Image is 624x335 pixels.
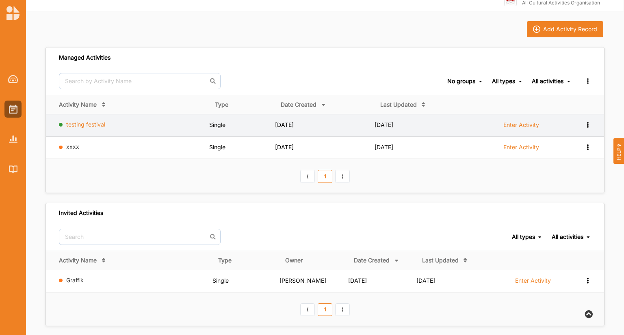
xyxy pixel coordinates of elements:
[335,303,350,316] a: Next item
[279,251,348,270] th: Owner
[380,101,417,108] div: Last Updated
[275,121,294,128] span: [DATE]
[209,121,225,128] span: Single
[512,233,535,241] div: All types
[4,161,22,178] a: Library
[8,75,18,83] img: Dashboard
[318,170,332,183] a: 1
[59,229,221,245] input: Search
[209,95,275,114] th: Type
[503,121,539,129] label: Enter Activity
[300,170,315,183] a: Previous item
[4,71,22,88] a: Dashboard
[533,26,540,33] img: icon
[59,54,110,61] div: Managed Activities
[9,105,17,114] img: Activities
[503,143,539,155] a: Enter Activity
[66,121,105,128] a: testing festival
[492,77,515,85] div: All types
[375,121,393,128] span: [DATE]
[527,21,603,37] button: iconAdd Activity Record
[299,169,351,183] div: Pagination Navigation
[543,26,597,33] div: Add Activity Record
[4,101,22,118] a: Activities
[59,73,221,89] input: Search by Activity Name
[375,144,393,150] span: [DATE]
[66,277,84,283] a: Graffik
[503,121,539,133] a: Enter Activity
[279,277,326,284] span: [PERSON_NAME]
[318,303,332,316] a: 1
[515,277,551,289] a: Enter Activity
[354,257,390,264] div: Date Created
[422,257,459,264] div: Last Updated
[503,144,539,151] label: Enter Activity
[209,144,225,150] span: Single
[59,209,103,217] div: Invited Activities
[335,170,350,183] a: Next item
[300,303,315,316] a: Previous item
[532,77,563,85] div: All activities
[515,277,551,284] label: Enter Activity
[9,165,17,172] img: Library
[281,101,316,108] div: Date Created
[59,257,97,264] div: Activity Name
[59,101,97,108] div: Activity Name
[416,277,435,284] span: [DATE]
[212,277,229,284] span: Single
[348,277,367,284] span: [DATE]
[299,302,351,316] div: Pagination Navigation
[6,6,19,20] img: logo
[212,251,279,270] th: Type
[552,233,583,241] div: All activities
[9,135,17,142] img: Reports
[275,144,294,150] span: [DATE]
[447,77,475,85] div: No groups
[4,131,22,148] a: Reports
[66,143,79,150] a: xxxx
